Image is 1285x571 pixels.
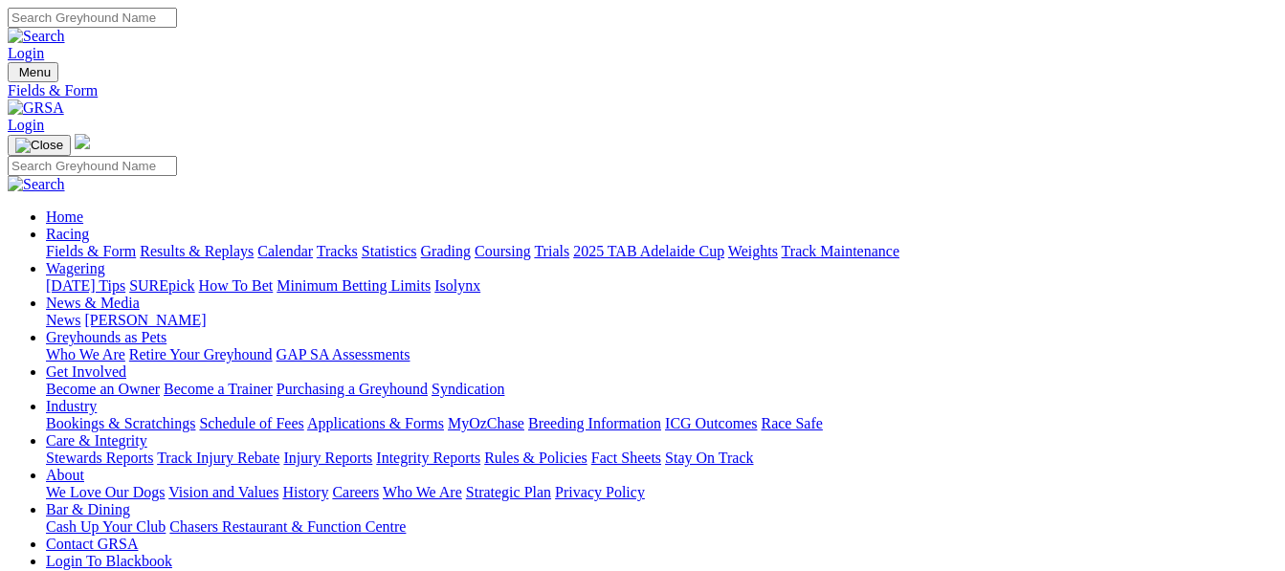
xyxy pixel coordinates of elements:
a: Integrity Reports [376,450,480,466]
a: MyOzChase [448,415,524,431]
input: Search [8,8,177,28]
a: Get Involved [46,363,126,380]
div: Wagering [46,277,1277,295]
a: Wagering [46,260,105,276]
a: SUREpick [129,277,194,294]
img: Search [8,176,65,193]
a: Become a Trainer [164,381,273,397]
a: We Love Our Dogs [46,484,165,500]
a: Rules & Policies [484,450,587,466]
a: Retire Your Greyhound [129,346,273,362]
div: Industry [46,415,1277,432]
a: Chasers Restaurant & Function Centre [169,518,406,535]
span: Menu [19,65,51,79]
a: 2025 TAB Adelaide Cup [573,243,724,259]
img: Close [15,138,63,153]
img: Search [8,28,65,45]
a: Login [8,117,44,133]
img: logo-grsa-white.png [75,134,90,149]
div: News & Media [46,312,1277,329]
a: [PERSON_NAME] [84,312,206,328]
img: GRSA [8,99,64,117]
a: Bar & Dining [46,501,130,517]
a: Results & Replays [140,243,254,259]
a: Strategic Plan [466,484,551,500]
a: History [282,484,328,500]
a: Who We Are [46,346,125,362]
a: Grading [421,243,471,259]
a: Breeding Information [528,415,661,431]
a: Stay On Track [665,450,753,466]
a: Fields & Form [8,82,1277,99]
div: About [46,484,1277,501]
div: Care & Integrity [46,450,1277,467]
a: Careers [332,484,379,500]
a: Contact GRSA [46,536,138,552]
a: Bookings & Scratchings [46,415,195,431]
a: Isolynx [434,277,480,294]
a: Become an Owner [46,381,160,397]
a: Statistics [362,243,417,259]
div: Racing [46,243,1277,260]
a: Cash Up Your Club [46,518,166,535]
a: Industry [46,398,97,414]
div: Bar & Dining [46,518,1277,536]
a: Privacy Policy [555,484,645,500]
button: Toggle navigation [8,62,58,82]
a: About [46,467,84,483]
a: Coursing [475,243,531,259]
a: Minimum Betting Limits [277,277,431,294]
a: Vision and Values [168,484,278,500]
a: News & Media [46,295,140,311]
a: Calendar [257,243,313,259]
a: Track Injury Rebate [157,450,279,466]
div: Get Involved [46,381,1277,398]
a: Care & Integrity [46,432,147,449]
a: Fact Sheets [591,450,661,466]
a: Who We Are [383,484,462,500]
a: Stewards Reports [46,450,153,466]
a: Tracks [317,243,358,259]
a: Trials [534,243,569,259]
a: Login [8,45,44,61]
a: Purchasing a Greyhound [277,381,428,397]
a: Greyhounds as Pets [46,329,166,345]
a: [DATE] Tips [46,277,125,294]
a: ICG Outcomes [665,415,757,431]
a: Weights [728,243,778,259]
a: Schedule of Fees [199,415,303,431]
a: Applications & Forms [307,415,444,431]
a: News [46,312,80,328]
button: Toggle navigation [8,135,71,156]
input: Search [8,156,177,176]
a: Race Safe [761,415,822,431]
a: How To Bet [199,277,274,294]
a: Login To Blackbook [46,553,172,569]
a: Racing [46,226,89,242]
a: Syndication [432,381,504,397]
a: GAP SA Assessments [277,346,410,362]
a: Fields & Form [46,243,136,259]
a: Injury Reports [283,450,372,466]
a: Home [46,209,83,225]
a: Track Maintenance [782,243,899,259]
div: Greyhounds as Pets [46,346,1277,363]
